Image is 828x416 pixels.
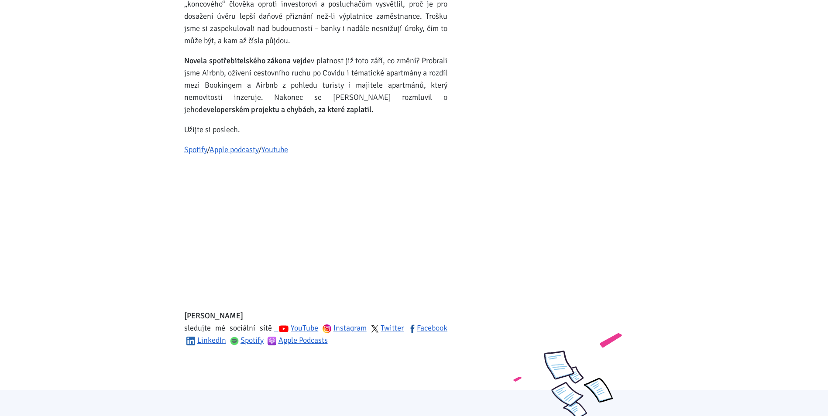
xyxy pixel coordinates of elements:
img: twitter.svg [371,325,379,333]
a: LinkedIn [186,335,226,345]
a: Apple podcasty [210,145,258,154]
a: Spotify [184,145,207,154]
strong: Novela spotřebitelského zákona vejde [184,56,311,65]
img: youtube.svg [278,324,289,334]
p: / / [184,143,447,156]
p: Užijte si poslech. [184,123,447,136]
strong: [PERSON_NAME] [184,311,243,321]
p: sledujte mé sociální sítě [184,310,447,346]
a: Facebook [408,323,447,333]
a: Youtube [261,145,288,154]
img: spotify.png [230,337,239,345]
strong: developerském projektu a chybách, za které zaplatil. [199,105,374,114]
p: v platnost již toto září, co změní? Probrali jsme Airbnb, oživení cestovního ruchu po Covidu i té... [184,55,447,116]
img: apple-podcasts.png [268,337,276,345]
a: Spotify [230,335,264,345]
a: Apple Podcasts [268,335,328,345]
img: ig.svg [323,324,331,333]
a: Instagram [323,323,367,333]
img: fb.svg [408,324,417,333]
a: Twitter [371,323,404,333]
iframe: František Petrouš: Mám napůjčováno 100 mil. na investiční nemovitosti. Vlastním apartmány i činžáky [184,164,402,286]
img: linkedin.svg [186,337,195,345]
a: YouTube [274,323,318,333]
